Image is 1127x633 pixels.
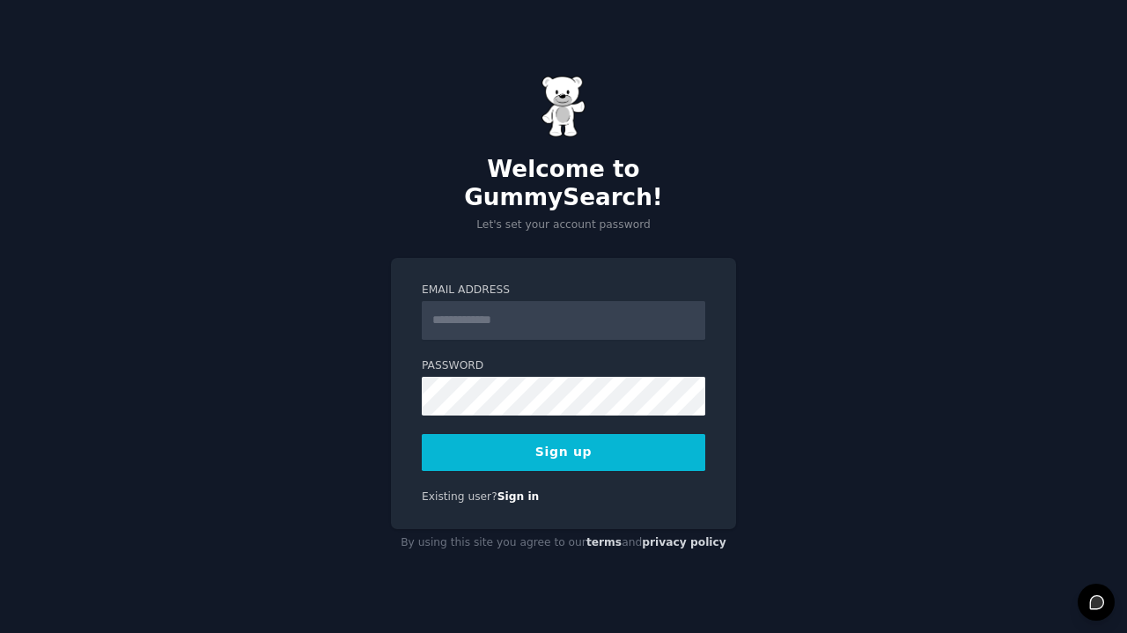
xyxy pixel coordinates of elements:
a: terms [586,536,622,548]
button: Sign up [422,434,705,471]
h2: Welcome to GummySearch! [391,156,736,211]
span: Existing user? [422,490,497,503]
label: Password [422,358,705,374]
div: By using this site you agree to our and [391,529,736,557]
a: privacy policy [642,536,726,548]
label: Email Address [422,283,705,298]
a: Sign in [497,490,540,503]
p: Let's set your account password [391,217,736,233]
img: Gummy Bear [541,76,586,137]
